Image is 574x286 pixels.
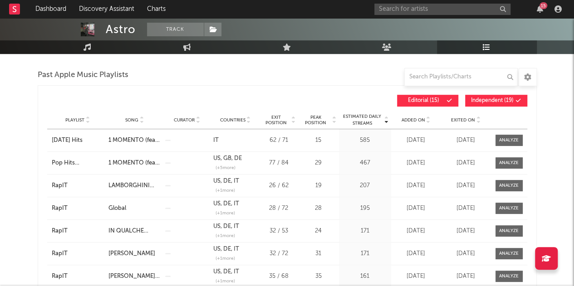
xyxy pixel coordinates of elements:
span: Past Apple Music Playlists [38,70,128,81]
input: Search for artists [374,4,510,15]
div: [DATE] [443,181,489,190]
a: DE [221,178,231,184]
div: [DATE] [393,249,439,258]
span: Countries [220,117,245,123]
span: Independent ( 19 ) [471,98,514,103]
a: DE [221,269,231,275]
div: 77 / 84 [262,159,296,168]
a: DE [221,223,231,229]
span: Playlist [65,117,84,123]
span: (+ 1 more) [216,278,235,285]
a: RapIT [52,204,104,213]
div: 26 / 62 [262,181,296,190]
div: [DATE] [443,272,489,281]
a: DE [221,246,231,252]
div: 35 / 68 [262,272,296,281]
a: US [213,178,221,184]
div: 35 [300,272,337,281]
div: 195 [341,204,389,213]
span: Added On [402,117,425,123]
div: [DATE] [393,181,439,190]
div: 32 / 53 [262,227,296,236]
div: 15 [540,2,547,9]
a: LAMBORGHINI (feat. [PERSON_NAME]) [108,181,161,190]
div: 31 [300,249,337,258]
span: (+ 1 more) [216,255,235,262]
a: IT [213,137,219,143]
span: Song [125,117,138,123]
span: (+ 1 more) [216,187,235,194]
div: [DATE] [393,204,439,213]
div: 207 [341,181,389,190]
span: Exit Position [262,115,290,126]
div: 15 [300,136,337,145]
button: Track [147,23,204,36]
div: 467 [341,159,389,168]
div: 19 [300,181,337,190]
button: Independent(19) [465,95,527,107]
div: 28 [300,204,337,213]
a: 1 MOMENTO (feat. [PERSON_NAME]) [108,136,161,145]
div: Astro [106,23,136,36]
a: [PERSON_NAME] (feat. Guè) [108,272,161,281]
span: Curator [174,117,195,123]
a: US [213,223,221,229]
a: RapIT [52,249,104,258]
div: [DATE] [393,136,439,145]
span: (+ 1 more) [216,210,235,217]
div: [DATE] [393,227,439,236]
a: IN QUALCHE MODO [108,227,161,236]
div: 32 / 72 [262,249,296,258]
span: Peak Position [300,115,331,126]
a: US [213,246,221,252]
a: RapIT [52,181,104,190]
a: IT [231,269,239,275]
a: IT [231,178,239,184]
div: 171 [341,249,389,258]
div: 62 / 71 [262,136,296,145]
div: [DATE] [443,136,489,145]
div: 29 [300,159,337,168]
span: Exited On [451,117,475,123]
div: [DATE] [443,204,489,213]
a: [PERSON_NAME] [108,249,161,258]
div: 161 [341,272,389,281]
a: RapIT [52,227,104,236]
a: DE [231,155,242,161]
div: [DATE] [393,159,439,168]
div: 585 [341,136,389,145]
a: US [213,269,221,275]
a: [DATE] Hits [52,136,104,145]
a: Pop Hits [GEOGRAPHIC_DATA] [52,159,104,168]
a: US [213,155,221,161]
span: (+ 1 more) [216,233,235,239]
a: IT [231,201,239,207]
a: GB [221,155,231,161]
button: 15 [537,5,543,13]
span: Editorial ( 15 ) [403,98,445,103]
div: [DATE] [443,159,489,168]
div: [DATE] [393,272,439,281]
div: 28 / 72 [262,204,296,213]
a: Global [108,204,161,213]
div: [DATE] [443,227,489,236]
a: RapIT [52,272,104,281]
a: US [213,201,221,207]
a: IT [231,223,239,229]
div: 171 [341,227,389,236]
div: [DATE] [443,249,489,258]
a: 1 MOMENTO (feat. [PERSON_NAME]) [108,159,161,168]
